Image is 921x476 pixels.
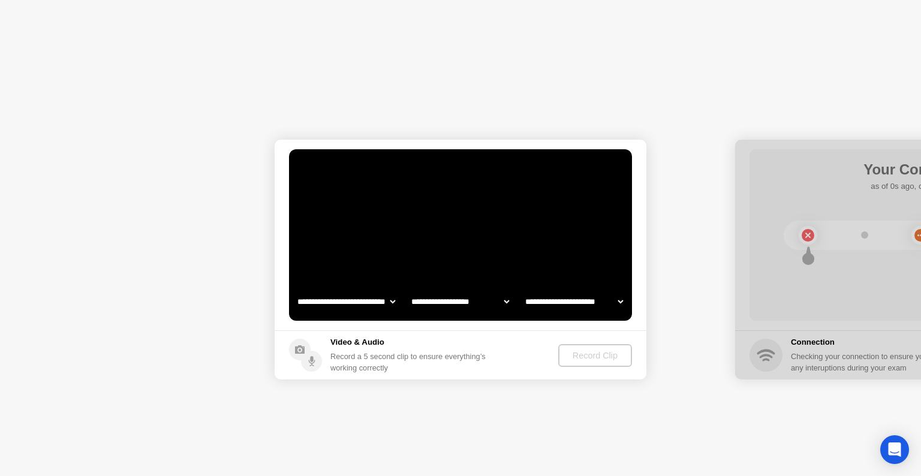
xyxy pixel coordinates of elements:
[330,336,490,348] h5: Video & Audio
[330,351,490,373] div: Record a 5 second clip to ensure everything’s working correctly
[409,290,511,314] select: Available speakers
[295,290,398,314] select: Available cameras
[563,351,627,360] div: Record Clip
[880,435,909,464] div: Open Intercom Messenger
[523,290,625,314] select: Available microphones
[558,344,632,367] button: Record Clip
